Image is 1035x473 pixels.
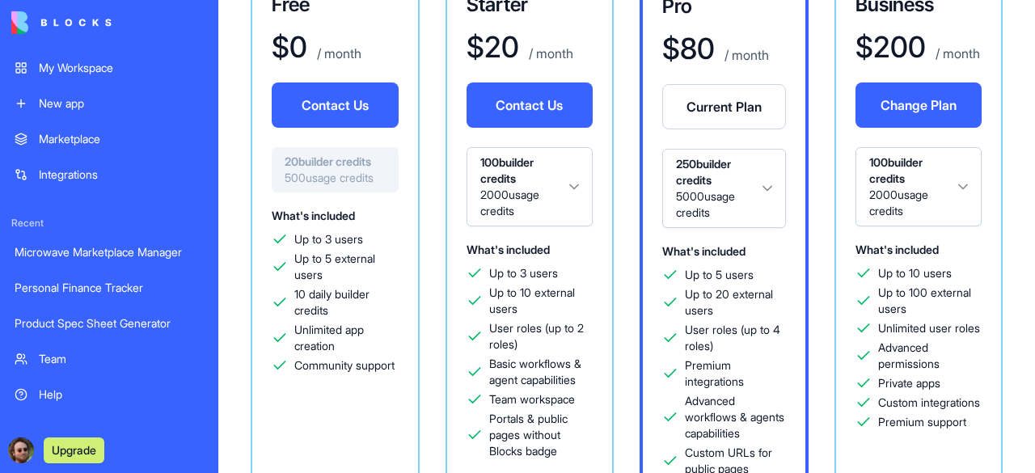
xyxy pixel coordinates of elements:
[721,45,769,65] p: / month
[15,244,204,260] div: Microwave Marketplace Manager
[294,231,363,247] span: Up to 3 users
[314,44,361,63] p: / month
[5,217,213,230] span: Recent
[39,131,204,147] div: Marketplace
[685,322,786,354] span: User roles (up to 4 roles)
[39,60,204,76] div: My Workspace
[5,414,213,446] a: Give feedback
[489,391,575,408] span: Team workspace
[15,280,204,296] div: Personal Finance Tracker
[662,84,786,129] button: Current Plan
[932,44,980,63] p: / month
[39,167,204,183] div: Integrations
[285,170,386,186] span: 500 usage credits
[5,378,213,411] a: Help
[15,315,204,332] div: Product Spec Sheet Generator
[489,285,594,317] span: Up to 10 external users
[855,31,926,63] h1: $ 200
[467,82,594,128] button: Contact Us
[39,386,204,403] div: Help
[526,44,573,63] p: / month
[8,437,34,463] img: ACg8ocLOzJOMfx9isZ1m78W96V-9B_-F0ZO2mgTmhXa4GGAzbULkhUdz=s96-c
[878,320,980,336] span: Unlimited user roles
[5,123,213,155] a: Marketplace
[285,154,386,170] span: 20 builder credits
[467,31,519,63] h1: $ 20
[5,236,213,268] a: Microwave Marketplace Manager
[878,265,952,281] span: Up to 10 users
[685,267,754,283] span: Up to 5 users
[39,95,204,112] div: New app
[855,243,939,256] span: What's included
[272,209,355,222] span: What's included
[294,357,395,374] span: Community support
[685,357,786,390] span: Premium integrations
[5,307,213,340] a: Product Spec Sheet Generator
[878,340,982,372] span: Advanced permissions
[489,356,594,388] span: Basic workflows & agent capabilities
[294,322,399,354] span: Unlimited app creation
[11,11,112,34] img: logo
[878,414,966,430] span: Premium support
[5,272,213,304] a: Personal Finance Tracker
[662,32,715,65] h1: $ 80
[855,82,982,128] button: Change Plan
[5,87,213,120] a: New app
[272,82,399,128] button: Contact Us
[489,320,594,353] span: User roles (up to 2 roles)
[878,395,980,411] span: Custom integrations
[662,244,746,258] span: What's included
[467,243,550,256] span: What's included
[44,441,104,458] a: Upgrade
[294,251,399,283] span: Up to 5 external users
[685,393,786,441] span: Advanced workflows & agents capabilities
[5,52,213,84] a: My Workspace
[685,286,786,319] span: Up to 20 external users
[39,351,204,367] div: Team
[878,285,982,317] span: Up to 100 external users
[878,375,940,391] span: Private apps
[489,265,558,281] span: Up to 3 users
[489,411,594,459] span: Portals & public pages without Blocks badge
[294,286,399,319] span: 10 daily builder credits
[44,437,104,463] button: Upgrade
[5,343,213,375] a: Team
[5,158,213,191] a: Integrations
[272,31,307,63] h1: $ 0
